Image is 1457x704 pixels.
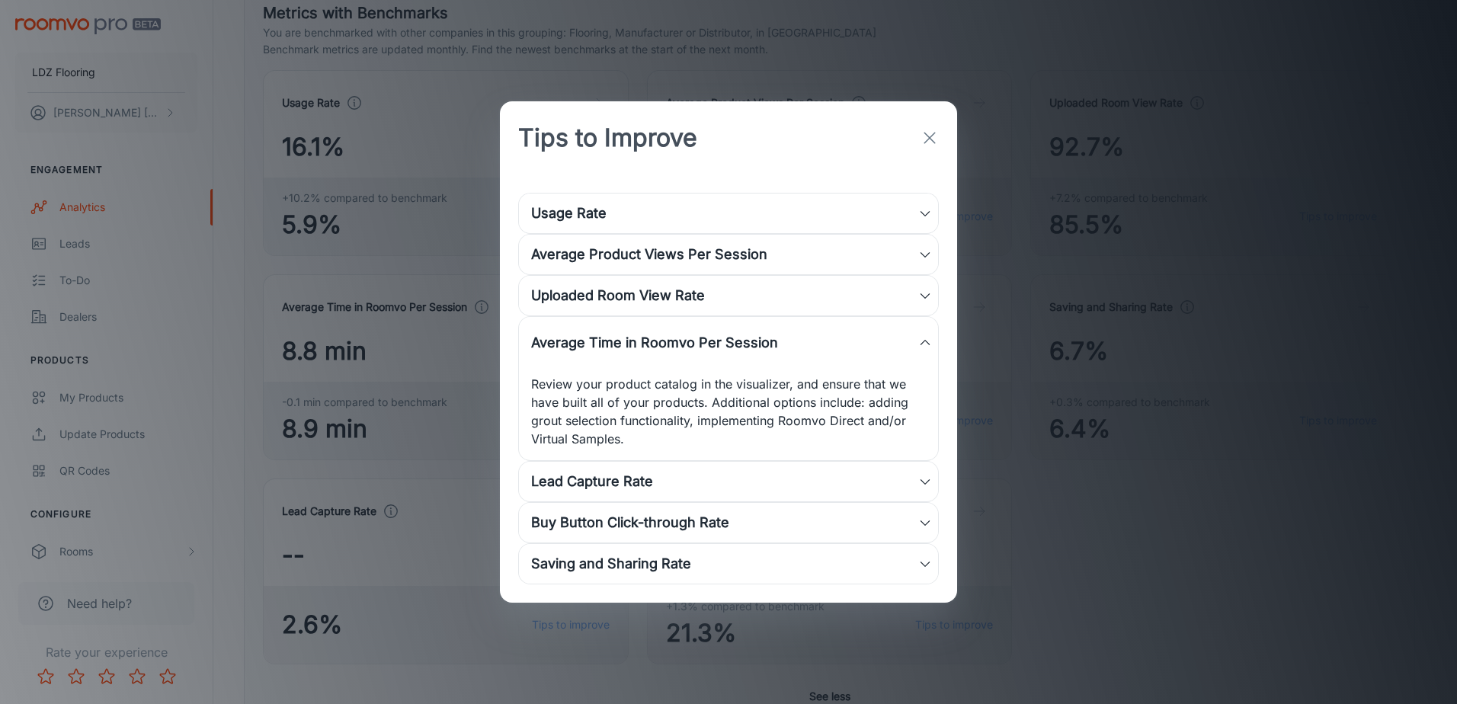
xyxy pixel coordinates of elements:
[519,276,938,315] div: Uploaded Room View Rate
[519,462,938,501] div: Lead Capture Rate
[531,332,918,354] div: Average Time in Roomvo Per Session
[531,375,926,448] p: Review your product catalog in the visualizer, and ensure that we have built all of your products...
[500,101,716,174] h2: Tips to Improve
[519,194,938,233] div: Usage Rate
[519,317,938,369] div: Average Time in Roomvo Per Session
[519,503,938,542] div: Buy Button Click-through Rate
[531,285,918,306] div: Uploaded Room View Rate
[531,203,918,224] div: Usage Rate
[531,471,918,492] div: Lead Capture Rate
[519,235,938,274] div: Average Product Views Per Session
[519,544,938,584] div: Saving and Sharing Rate
[531,512,918,533] div: Buy Button Click-through Rate
[531,244,918,265] div: Average Product Views Per Session
[531,553,918,574] div: Saving and Sharing Rate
